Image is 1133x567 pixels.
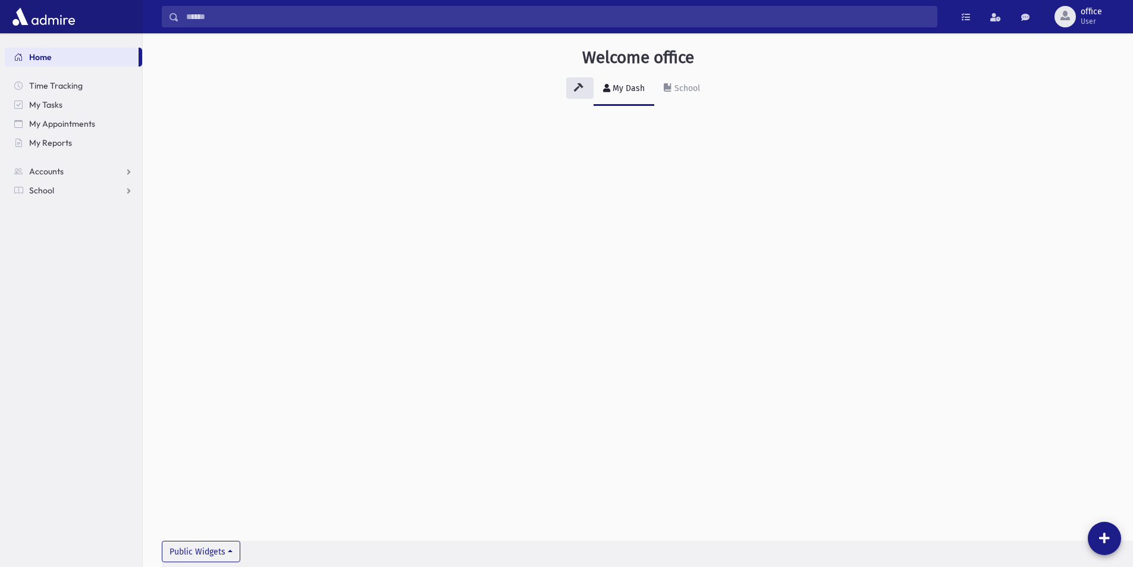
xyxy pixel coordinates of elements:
div: School [672,83,700,93]
span: My Appointments [29,118,95,129]
a: My Reports [5,133,142,152]
a: My Tasks [5,95,142,114]
span: office [1081,7,1102,17]
span: Home [29,52,52,62]
a: Home [5,48,139,67]
div: My Dash [610,83,645,93]
a: My Appointments [5,114,142,133]
span: My Tasks [29,99,62,110]
h3: Welcome office [582,48,694,68]
span: School [29,185,54,196]
img: AdmirePro [10,5,78,29]
span: Time Tracking [29,80,83,91]
a: School [654,73,710,106]
span: My Reports [29,137,72,148]
a: School [5,181,142,200]
a: Accounts [5,162,142,181]
button: Public Widgets [162,541,240,562]
a: Time Tracking [5,76,142,95]
span: User [1081,17,1102,26]
span: Accounts [29,166,64,177]
input: Search [179,6,937,27]
a: My Dash [594,73,654,106]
